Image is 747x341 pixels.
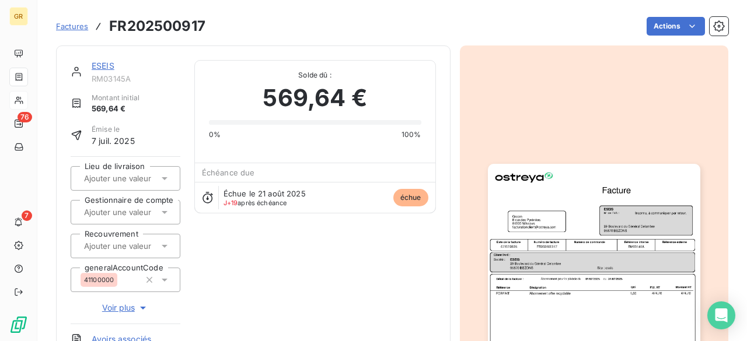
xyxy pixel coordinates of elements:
[92,93,139,103] span: Montant initial
[224,199,238,207] span: J+19
[224,199,287,206] span: après échéance
[263,80,366,115] span: 569,64 €
[84,276,114,283] span: 41100000
[209,70,421,80] span: Solde dû :
[56,20,88,32] a: Factures
[83,207,200,217] input: Ajouter une valeur
[209,129,221,140] span: 0%
[92,124,135,135] span: Émise le
[92,103,139,115] span: 569,64 €
[71,301,180,314] button: Voir plus
[92,74,180,83] span: RM03145A
[109,16,205,37] h3: FR202500917
[56,22,88,31] span: Factures
[202,168,255,177] span: Échéance due
[402,129,421,140] span: 100%
[9,315,28,334] img: Logo LeanPay
[92,135,135,147] span: 7 juil. 2025
[9,7,28,26] div: GR
[393,189,428,206] span: échue
[92,61,114,71] a: ESEIS
[707,301,735,329] div: Open Intercom Messenger
[18,112,32,122] span: 76
[22,210,32,221] span: 7
[83,173,200,184] input: Ajouter une valeur
[83,241,200,251] input: Ajouter une valeur
[102,302,149,314] span: Voir plus
[647,17,705,36] button: Actions
[224,189,306,198] span: Échue le 21 août 2025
